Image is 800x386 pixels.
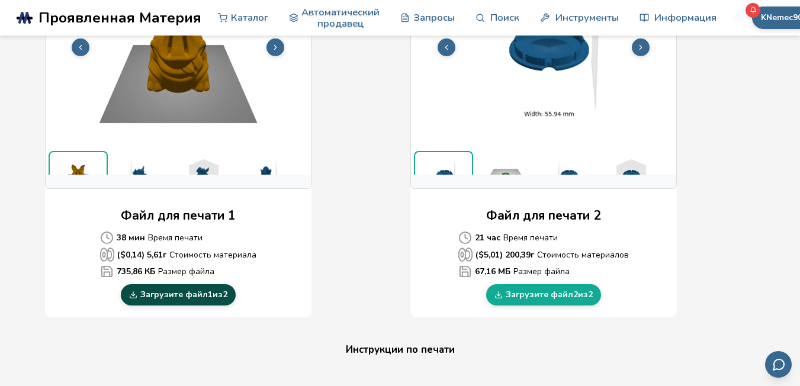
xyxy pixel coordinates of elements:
[486,284,601,305] a: Загрузите файл2из2
[600,151,660,198] img: 2_3D_Размеры
[235,151,294,198] img: 1_3D_Размеры
[475,249,484,260] ya-tr-span: ($
[117,249,126,260] ya-tr-span: ($
[111,151,170,198] img: 1_3D_Размеры
[588,290,593,300] ya-tr-span: 2
[654,12,717,23] ya-tr-span: Информация
[500,249,503,260] ya-tr-span: )
[593,207,601,225] ya-tr-span: 2
[173,151,232,198] img: 1_3D_Размеры
[301,7,380,30] ya-tr-span: Автоматический продавец
[50,152,107,197] img: 1_Печать_Предварительный просмотр
[100,247,114,262] span: Средняя Стоимость
[765,351,792,378] button: Отправить отзыв по электронной почте
[505,249,531,260] ya-tr-span: 200,39
[148,231,203,244] ya-tr-span: Время печати
[578,290,588,300] ya-tr-span: из
[458,265,472,278] span: Средняя Стоимость
[169,249,256,261] ya-tr-span: Стоимость материала
[506,290,573,300] ya-tr-span: Загрузите файл
[490,12,519,23] ya-tr-span: Поиск
[458,231,472,245] span: Средняя Стоимость
[100,265,114,278] span: Средняя Стоимость
[486,207,590,225] ya-tr-span: Файл для печати
[213,290,223,300] ya-tr-span: из
[484,249,500,260] ya-tr-span: 5,01
[503,231,558,244] ya-tr-span: Время печати
[126,249,142,260] ya-tr-span: 0,14
[228,207,236,225] ya-tr-span: 1
[147,249,163,260] ya-tr-span: 5,61
[475,232,500,243] ya-tr-span: 21 час
[208,290,213,300] ya-tr-span: 1
[117,232,145,243] ya-tr-span: 38 мин
[413,12,455,23] ya-tr-span: Запросы
[231,12,268,23] ya-tr-span: Каталог
[121,284,236,305] a: Загрузите файл1из2
[476,151,535,198] img: 2_Печать_Предварительный просмотр
[346,341,455,359] ya-tr-span: Инструкции по печати
[158,265,214,278] ya-tr-span: Размер файла
[537,249,629,261] ya-tr-span: Стоимость материалов
[140,290,208,300] ya-tr-span: Загрузите файл
[100,231,114,245] span: Средняя Стоимость
[538,151,597,198] img: 2_3D_Размеры
[223,290,227,300] ya-tr-span: 2
[121,207,225,225] ya-tr-span: Файл для печати
[573,290,578,300] ya-tr-span: 2
[163,249,166,260] ya-tr-span: г
[142,249,144,260] ya-tr-span: )
[513,265,570,278] ya-tr-span: Размер файла
[555,12,619,23] ya-tr-span: Инструменты
[38,8,201,28] ya-tr-span: Проявленная Материя
[458,247,473,262] span: Средняя Стоимость
[117,266,155,277] ya-tr-span: 735,86 КБ
[475,266,510,277] ya-tr-span: 67,16 МБ
[415,152,472,197] img: 2_3D_Размеры
[531,249,534,260] ya-tr-span: г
